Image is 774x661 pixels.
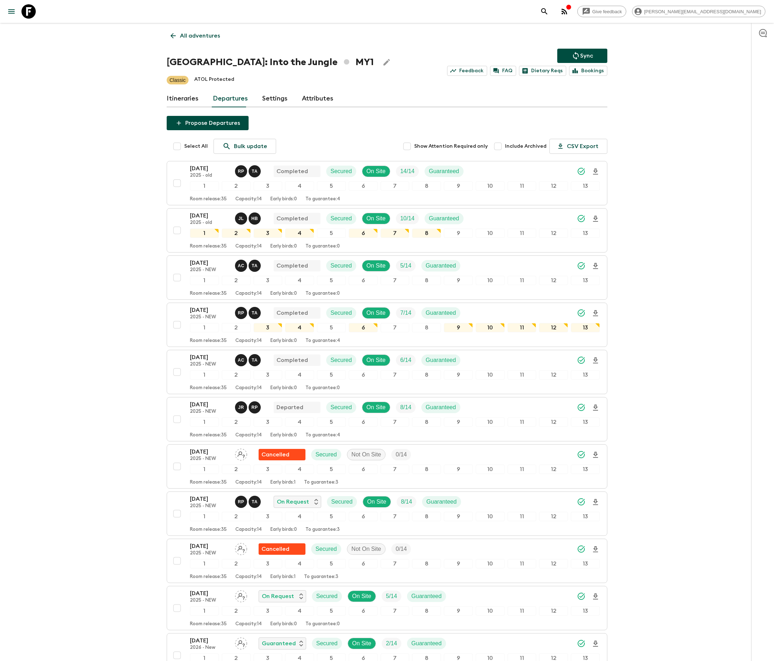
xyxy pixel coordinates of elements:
[349,276,378,285] div: 6
[270,338,297,344] p: Early birds: 0
[490,66,516,76] a: FAQ
[444,465,473,474] div: 9
[214,139,276,154] a: Bulk update
[222,417,251,427] div: 2
[167,350,607,394] button: [DATE]2025 - NEWAlvin Chin Chun Wei, Tiyon Anak JunaCompletedSecuredOn SiteTrip FillGuaranteed123...
[381,276,410,285] div: 7
[235,291,262,297] p: Capacity: 14
[591,403,600,412] svg: Download Onboarding
[362,213,390,224] div: On Site
[444,417,473,427] div: 9
[330,403,352,412] p: Secured
[396,354,416,366] div: Trip Fill
[270,244,297,249] p: Early birds: 0
[235,432,262,438] p: Capacity: 14
[352,545,381,553] p: Not On Site
[311,543,341,555] div: Secured
[330,309,352,317] p: Secured
[508,417,537,427] div: 11
[190,447,229,456] p: [DATE]
[285,465,314,474] div: 4
[222,181,251,191] div: 2
[222,559,251,568] div: 2
[285,323,314,332] div: 4
[326,260,356,271] div: Secured
[190,244,227,249] p: Room release: 35
[190,527,227,533] p: Room release: 35
[190,196,227,202] p: Room release: 35
[330,214,352,223] p: Secured
[330,261,352,270] p: Secured
[571,512,600,521] div: 13
[508,323,537,332] div: 11
[508,465,537,474] div: 11
[190,164,229,173] p: [DATE]
[190,409,229,415] p: 2025 - NEW
[285,276,314,285] div: 4
[285,229,314,238] div: 4
[367,356,386,364] p: On Site
[190,542,229,550] p: [DATE]
[400,309,411,317] p: 7 / 14
[367,261,386,270] p: On Site
[347,449,386,460] div: Not On Site
[444,323,473,332] div: 9
[476,323,505,332] div: 10
[396,260,416,271] div: Trip Fill
[349,512,378,521] div: 6
[349,323,378,332] div: 6
[391,543,411,555] div: Trip Fill
[476,276,505,285] div: 10
[367,214,386,223] p: On Site
[362,260,390,271] div: On Site
[190,353,229,362] p: [DATE]
[270,385,297,391] p: Early birds: 0
[539,559,568,568] div: 12
[190,338,227,344] p: Room release: 35
[235,309,262,315] span: Roy Phang, Tiyon Anak Juna
[259,543,305,555] div: Flash Pack cancellation
[315,450,337,459] p: Secured
[235,385,262,391] p: Capacity: 14
[381,181,410,191] div: 7
[285,181,314,191] div: 4
[305,291,340,297] p: To guarantee: 0
[4,4,19,19] button: menu
[391,449,411,460] div: Trip Fill
[254,229,283,238] div: 3
[235,545,247,551] span: Assign pack leader
[254,370,283,380] div: 3
[476,465,505,474] div: 10
[222,370,251,380] div: 2
[285,417,314,427] div: 4
[235,262,262,268] span: Alvin Chin Chun Wei, Tiyon Anak Juna
[444,276,473,285] div: 9
[305,244,340,249] p: To guarantee: 0
[426,498,457,506] p: Guaranteed
[167,539,607,583] button: [DATE]2025 - NEWAssign pack leaderFlash Pack cancellationSecuredNot On SiteTrip Fill1234567891011...
[580,52,593,60] p: Sync
[412,465,441,474] div: 8
[277,498,309,506] p: On Request
[476,181,505,191] div: 10
[190,385,227,391] p: Room release: 35
[557,49,607,63] button: Sync adventure departures to the booking engine
[222,276,251,285] div: 2
[213,90,248,107] a: Departures
[577,450,586,459] svg: Synced Successfully
[577,403,586,412] svg: Synced Successfully
[235,215,262,220] span: Jennifer Lopez, Hazli Bin Masingka
[412,276,441,285] div: 8
[235,403,262,409] span: Johan Roslan, Roy Phang
[331,498,353,506] p: Secured
[571,323,600,332] div: 13
[381,370,410,380] div: 7
[539,465,568,474] div: 12
[396,450,407,459] p: 0 / 14
[396,307,416,319] div: Trip Fill
[190,480,227,485] p: Room release: 35
[426,356,456,364] p: Guaranteed
[190,550,229,556] p: 2025 - NEW
[426,309,456,317] p: Guaranteed
[508,276,537,285] div: 11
